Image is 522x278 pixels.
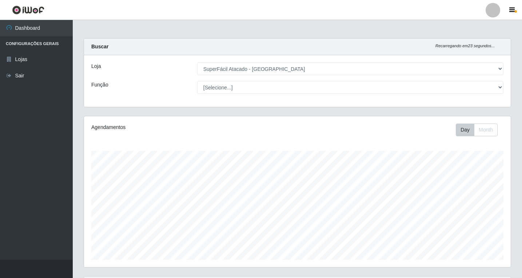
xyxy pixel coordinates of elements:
div: Agendamentos [91,124,257,131]
div: First group [456,124,498,136]
strong: Buscar [91,44,108,49]
label: Loja [91,63,101,70]
img: CoreUI Logo [12,5,44,15]
button: Day [456,124,474,136]
div: Toolbar with button groups [456,124,503,136]
label: Função [91,81,108,89]
button: Month [474,124,498,136]
i: Recarregando em 23 segundos... [435,44,495,48]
